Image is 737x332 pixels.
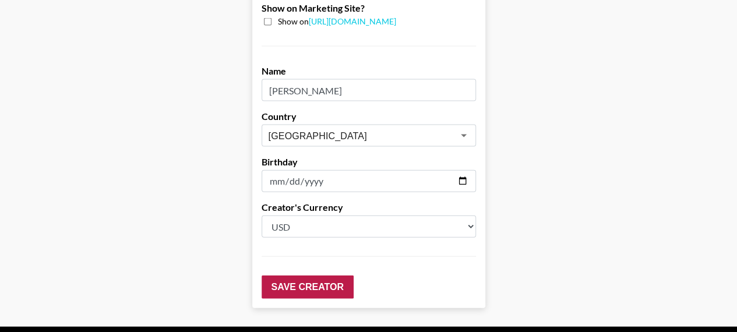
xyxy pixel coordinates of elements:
[262,276,354,299] input: Save Creator
[278,16,396,27] span: Show on
[309,16,396,26] a: [URL][DOMAIN_NAME]
[262,2,476,14] label: Show on Marketing Site?
[456,128,472,144] button: Open
[262,202,476,213] label: Creator's Currency
[262,111,476,122] label: Country
[262,156,476,168] label: Birthday
[262,65,476,77] label: Name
